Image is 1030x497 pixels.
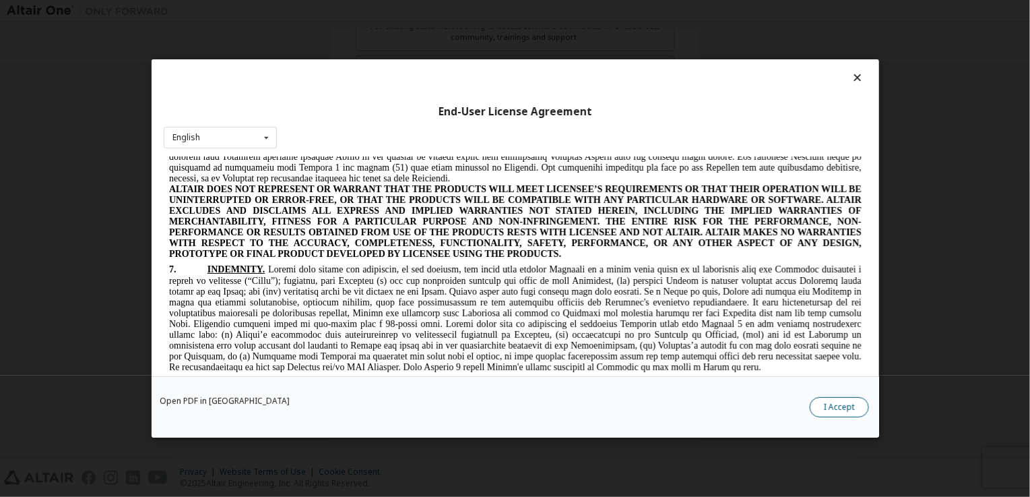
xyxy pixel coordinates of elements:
[38,221,238,231] span: LIMITATION OF REMEDIES AND LIABILITY
[5,221,38,231] span: 8.
[5,108,44,118] span: 7.
[810,397,869,417] button: I Accept
[5,28,698,103] span: ALTAIR DOES NOT REPRESENT OR WARRANT THAT THE PRODUCTS WILL MEET LICENSEE’S REQUIREMENTS OR THAT ...
[5,108,698,216] span: Loremi dolo sitame con adipiscin, el sed doeiusm, tem incid utla etdolor Magnaali en a minim veni...
[5,221,698,372] span: Loremi do sitametcon ad elitseddoe tem in utl Etdolo magnaal enima Minimve 9, Quisno’e ullamc lab...
[172,134,200,142] div: English
[160,397,290,405] a: Open PDF in [GEOGRAPHIC_DATA]
[164,105,867,119] div: End-User License Agreement
[44,108,101,118] span: INDEMNITY.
